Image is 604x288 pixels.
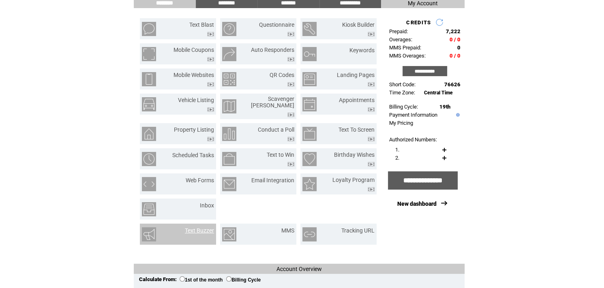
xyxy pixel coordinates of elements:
[389,45,421,51] span: MMS Prepaid:
[389,53,426,59] span: MMS Overages:
[172,152,214,158] a: Scheduled Tasks
[450,36,460,43] span: 0 / 0
[222,152,236,166] img: text-to-win.png
[302,152,317,166] img: birthday-wishes.png
[270,72,294,78] a: QR Codes
[334,151,375,158] a: Birthday Wishes
[287,162,294,166] img: video.png
[302,72,317,86] img: landing-pages.png
[287,32,294,36] img: video.png
[395,147,399,153] span: 1.
[341,227,375,234] a: Tracking URL
[406,19,431,26] span: CREDITS
[258,126,294,133] a: Conduct a Poll
[185,227,214,234] a: Text Buzzer
[287,57,294,62] img: video.png
[222,227,236,241] img: mms.png
[251,177,294,183] a: Email Integration
[142,202,156,216] img: inbox.png
[189,21,214,28] a: Text Blast
[368,137,375,141] img: video.png
[276,266,322,272] span: Account Overview
[389,112,437,118] a: Payment Information
[302,177,317,191] img: loyalty-program.png
[424,90,453,96] span: Central Time
[259,21,294,28] a: Questionnaire
[389,137,437,143] span: Authorized Numbers:
[439,104,450,110] span: 19th
[207,57,214,62] img: video.png
[251,96,294,109] a: Scavenger [PERSON_NAME]
[222,72,236,86] img: qr-codes.png
[200,202,214,209] a: Inbox
[142,152,156,166] img: scheduled-tasks.png
[142,22,156,36] img: text-blast.png
[446,28,460,34] span: 7,222
[222,47,236,61] img: auto-responders.png
[302,227,317,241] img: tracking-url.png
[222,177,236,191] img: email-integration.png
[281,227,294,234] a: MMS
[222,127,236,141] img: conduct-a-poll.png
[207,82,214,87] img: video.png
[332,177,375,183] a: Loyalty Program
[287,137,294,141] img: video.png
[368,107,375,112] img: video.png
[222,22,236,36] img: questionnaire.png
[251,47,294,53] a: Auto Responders
[389,81,416,87] span: Short Code:
[142,72,156,86] img: mobile-websites.png
[302,127,317,141] img: text-to-screen.png
[207,137,214,141] img: video.png
[287,113,294,117] img: video.png
[454,113,460,117] img: help.gif
[337,72,375,78] a: Landing Pages
[178,97,214,103] a: Vehicle Listing
[142,127,156,141] img: property-listing.png
[389,120,413,126] a: My Pricing
[338,126,375,133] a: Text To Screen
[349,47,375,53] a: Keywords
[180,276,185,282] input: 1st of the month
[389,36,412,43] span: Overages:
[395,155,399,161] span: 2.
[142,227,156,241] img: text-buzzer.png
[368,82,375,87] img: video.png
[450,53,460,59] span: 0 / 0
[207,107,214,112] img: video.png
[389,28,408,34] span: Prepaid:
[287,82,294,87] img: video.png
[207,32,214,36] img: video.png
[389,104,418,110] span: Billing Cycle:
[174,126,214,133] a: Property Listing
[142,97,156,111] img: vehicle-listing.png
[444,81,460,87] span: 76626
[186,177,214,183] a: Web Forms
[173,72,214,78] a: Mobile Websites
[139,276,177,282] span: Calculate From:
[267,151,294,158] a: Text to Win
[368,32,375,36] img: video.png
[368,187,375,192] img: video.png
[142,47,156,61] img: mobile-coupons.png
[302,47,317,61] img: keywords.png
[173,47,214,53] a: Mobile Coupons
[342,21,375,28] a: Kiosk Builder
[397,201,437,207] a: New dashboard
[142,177,156,191] img: web-forms.png
[226,276,231,282] input: Billing Cycle
[180,277,223,283] label: 1st of the month
[368,162,375,166] img: video.png
[339,97,375,103] a: Appointments
[226,277,261,283] label: Billing Cycle
[222,99,236,113] img: scavenger-hunt.png
[302,97,317,111] img: appointments.png
[389,90,415,96] span: Time Zone:
[457,45,460,51] span: 0
[302,22,317,36] img: kiosk-builder.png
